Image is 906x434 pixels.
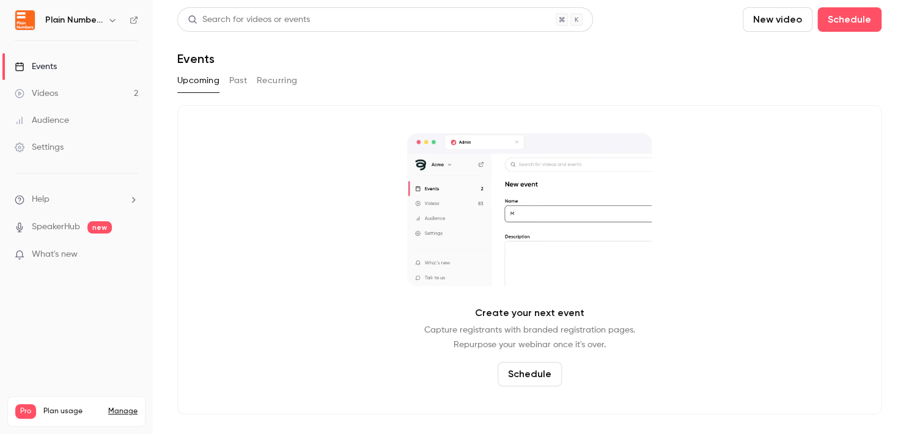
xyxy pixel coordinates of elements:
[817,7,882,32] button: Schedule
[32,248,78,261] span: What's new
[45,14,103,26] h6: Plain Numbers
[475,306,584,320] p: Create your next event
[743,7,812,32] button: New video
[177,51,215,66] h1: Events
[15,61,57,73] div: Events
[498,362,562,386] button: Schedule
[188,13,310,26] div: Search for videos or events
[32,193,50,206] span: Help
[257,71,298,90] button: Recurring
[15,404,36,419] span: Pro
[15,87,58,100] div: Videos
[32,221,80,234] a: SpeakerHub
[424,323,635,352] p: Capture registrants with branded registration pages. Repurpose your webinar once it's over.
[229,71,247,90] button: Past
[123,249,138,260] iframe: Noticeable Trigger
[177,71,219,90] button: Upcoming
[15,193,138,206] li: help-dropdown-opener
[43,406,101,416] span: Plan usage
[15,10,35,30] img: Plain Numbers
[15,114,69,127] div: Audience
[15,141,64,153] div: Settings
[108,406,138,416] a: Manage
[87,221,112,234] span: new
